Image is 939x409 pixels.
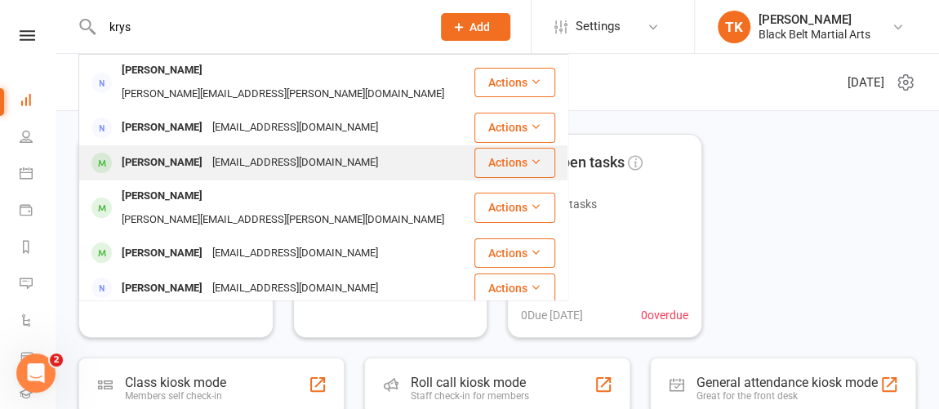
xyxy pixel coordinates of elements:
button: Actions [474,273,555,303]
div: [EMAIL_ADDRESS][DOMAIN_NAME] [207,277,383,300]
div: Roll call kiosk mode [411,375,529,390]
div: Staff check-in for members [411,390,529,402]
button: Actions [474,238,555,268]
div: [PERSON_NAME] [117,151,207,175]
div: TK [718,11,750,43]
div: Great for the front desk [696,390,878,402]
a: Reports [20,230,56,267]
div: [PERSON_NAME] [117,242,207,265]
iframe: Intercom live chat [16,353,56,393]
span: Open tasks [542,198,597,211]
div: [PERSON_NAME] [117,277,207,300]
button: Add [441,13,510,41]
div: Members self check-in [125,390,226,402]
span: [DATE] [848,73,884,92]
div: [EMAIL_ADDRESS][DOMAIN_NAME] [207,116,383,140]
a: Calendar [20,157,56,193]
div: [PERSON_NAME] [759,12,870,27]
span: Your open tasks [521,151,625,175]
div: [EMAIL_ADDRESS][DOMAIN_NAME] [207,242,383,265]
span: 2 [50,353,63,367]
div: [EMAIL_ADDRESS][DOMAIN_NAME] [207,151,383,175]
button: Actions [474,148,555,177]
a: Payments [20,193,56,230]
div: [PERSON_NAME] [117,184,207,208]
a: Dashboard [20,83,56,120]
div: [PERSON_NAME][EMAIL_ADDRESS][PERSON_NAME][DOMAIN_NAME] [117,208,449,232]
button: Actions [474,113,555,142]
button: Actions [474,193,555,222]
input: Search... [97,16,420,38]
div: [PERSON_NAME] [117,116,207,140]
div: [PERSON_NAME][EMAIL_ADDRESS][PERSON_NAME][DOMAIN_NAME] [117,82,449,106]
span: 0 overdue [641,306,688,324]
button: Actions [474,68,555,97]
div: General attendance kiosk mode [696,375,878,390]
span: 0 Due [DATE] [521,306,583,324]
a: Product Sales [20,340,56,377]
a: People [20,120,56,157]
div: Class kiosk mode [125,375,226,390]
div: Black Belt Martial Arts [759,27,870,42]
span: Settings [576,8,621,45]
span: Add [469,20,490,33]
div: [PERSON_NAME] [117,59,207,82]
